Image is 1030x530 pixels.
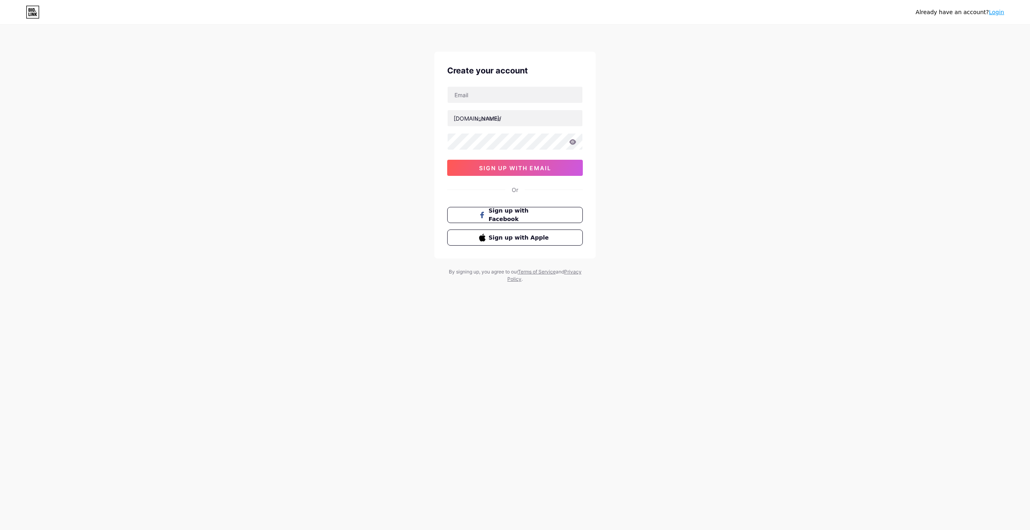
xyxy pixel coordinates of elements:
[448,87,582,103] input: Email
[448,110,582,126] input: username
[447,230,583,246] button: Sign up with Apple
[446,268,584,283] div: By signing up, you agree to our and .
[454,114,501,123] div: [DOMAIN_NAME]/
[489,234,551,242] span: Sign up with Apple
[447,65,583,77] div: Create your account
[479,165,551,171] span: sign up with email
[518,269,556,275] a: Terms of Service
[447,207,583,223] button: Sign up with Facebook
[447,160,583,176] button: sign up with email
[512,186,518,194] div: Or
[989,9,1004,15] a: Login
[489,207,551,223] span: Sign up with Facebook
[916,8,1004,17] div: Already have an account?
